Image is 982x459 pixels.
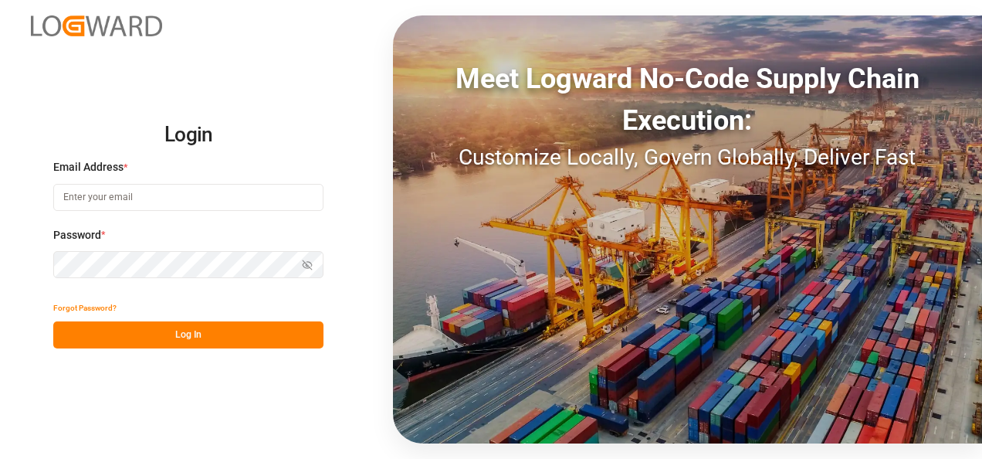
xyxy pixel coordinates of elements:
div: Meet Logward No-Code Supply Chain Execution: [393,58,982,141]
button: Log In [53,321,323,348]
span: Email Address [53,159,124,175]
h2: Login [53,110,323,160]
img: Logward_new_orange.png [31,15,162,36]
button: Forgot Password? [53,294,117,321]
input: Enter your email [53,184,323,211]
span: Password [53,227,101,243]
div: Customize Locally, Govern Globally, Deliver Fast [393,141,982,174]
